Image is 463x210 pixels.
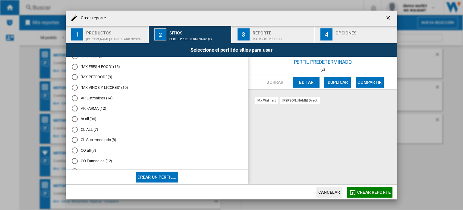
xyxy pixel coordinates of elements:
[293,77,320,88] button: Editar
[72,137,242,143] md-radio-button: CL Supermercado (8)
[72,169,242,174] md-radio-button: COOLBOX (6)
[154,28,166,40] div: 2
[169,28,229,34] div: Sitios
[72,158,242,164] md-radio-button: CO Farmacias (12)
[280,97,320,104] div: [PERSON_NAME] direct
[78,15,106,21] h4: Crear reporte
[72,95,242,101] md-radio-button: AR Eletronicos (14)
[72,127,242,132] md-radio-button: CL ALL (7)
[71,28,83,40] div: 1
[66,26,149,43] button: 1 Productos [PERSON_NAME]:Fitness and sports
[255,97,278,104] div: mx walmart
[66,43,397,57] div: Seleccione el perfil de sitios para usar
[385,15,392,22] ng-md-icon: getI18NText('BUTTONS.CLOSE_DIALOG')
[356,77,383,88] button: Compartir
[72,116,242,122] md-radio-button: br all (36)
[315,26,397,43] button: 4 Opciones
[347,187,392,198] button: Crear reporte
[72,106,242,111] md-radio-button: AR FARMA (12)
[357,190,391,195] span: Crear reporte
[248,57,397,67] div: Perfil predeterminado
[72,64,242,69] md-radio-button: "MX FRESH FOOD" (15)
[149,26,232,43] button: 2 Sitios Perfil predeterminado (2)
[136,172,178,183] button: Crear un perfil...
[72,85,242,91] md-radio-button: "MX VINOS Y LICORES" (10)
[383,12,395,24] button: getI18NText('BUTTONS.CLOSE_DIALOG')
[324,77,351,88] button: Duplicar
[262,77,288,88] button: Borrar
[238,28,250,40] div: 3
[320,28,332,40] div: 4
[86,28,146,34] div: Productos
[72,148,242,153] md-radio-button: CO all (7)
[316,187,342,198] button: Cancelar
[86,34,146,41] div: [PERSON_NAME]:Fitness and sports
[253,34,312,41] div: Matriz de precios
[253,28,312,34] div: Reporte
[72,53,242,59] md-radio-button: "MX Food" (27)
[72,74,242,80] md-radio-button: "MX PETFOOD" (9)
[248,67,397,72] div: (2)
[169,34,229,41] div: Perfil predeterminado (2)
[335,28,395,34] div: Opciones
[232,26,315,43] button: 3 Reporte Matriz de precios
